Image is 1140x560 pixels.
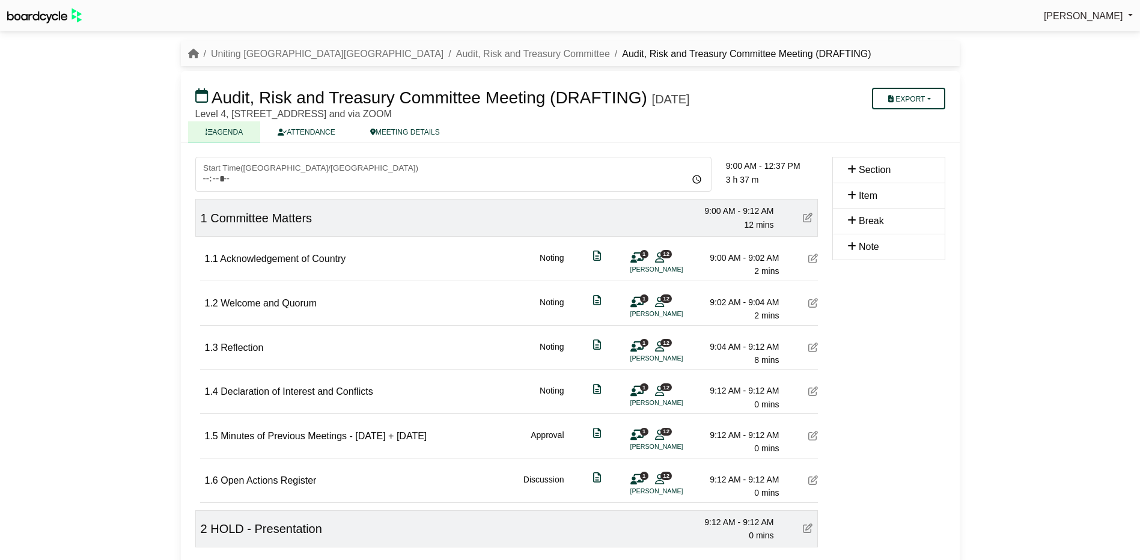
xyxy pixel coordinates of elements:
span: Committee Matters [210,212,312,225]
span: Section [859,165,891,175]
div: 9:12 AM - 9:12 AM [695,473,779,486]
div: 9:00 AM - 9:02 AM [695,251,779,264]
li: [PERSON_NAME] [630,264,721,275]
span: 1 [640,294,648,302]
span: 12 [660,472,672,479]
span: 0 mins [749,531,773,540]
a: AGENDA [188,121,261,142]
span: 2 mins [754,311,779,320]
div: 9:04 AM - 9:12 AM [695,340,779,353]
button: Export [872,88,945,109]
li: Audit, Risk and Treasury Committee Meeting (DRAFTING) [610,46,871,62]
span: Welcome and Quorum [221,298,317,308]
span: 1 [640,339,648,347]
li: [PERSON_NAME] [630,442,721,452]
div: Noting [540,384,564,411]
span: 1 [640,383,648,391]
span: HOLD - Presentation [210,522,322,535]
span: 1.6 [205,475,218,485]
span: 0 mins [754,488,779,498]
div: 9:12 AM - 9:12 AM [695,428,779,442]
div: 9:00 AM - 9:12 AM [690,204,774,218]
span: 0 mins [754,443,779,453]
span: 12 [660,339,672,347]
div: Noting [540,251,564,278]
span: Open Actions Register [221,475,316,485]
div: 9:02 AM - 9:04 AM [695,296,779,309]
li: [PERSON_NAME] [630,353,721,364]
li: [PERSON_NAME] [630,398,721,408]
div: 9:12 AM - 9:12 AM [695,384,779,397]
span: 1.1 [205,254,218,264]
a: ATTENDANCE [260,121,352,142]
span: 1.2 [205,298,218,308]
span: [PERSON_NAME] [1044,11,1123,21]
a: Uniting [GEOGRAPHIC_DATA][GEOGRAPHIC_DATA] [211,49,444,59]
li: [PERSON_NAME] [630,486,721,496]
span: Audit, Risk and Treasury Committee Meeting (DRAFTING) [212,88,647,107]
span: 8 mins [754,355,779,365]
span: Declaration of Interest and Conflicts [221,386,373,397]
li: [PERSON_NAME] [630,309,721,319]
span: Minutes of Previous Meetings - [DATE] + [DATE] [221,431,427,441]
span: Level 4, [STREET_ADDRESS] and via ZOOM [195,109,392,119]
img: BoardcycleBlackGreen-aaafeed430059cb809a45853b8cf6d952af9d84e6e89e1f1685b34bfd5cb7d64.svg [7,8,82,23]
span: 3 h 37 m [726,175,758,184]
span: 1 [640,250,648,258]
a: Audit, Risk and Treasury Committee [456,49,610,59]
div: Noting [540,340,564,367]
div: Discussion [523,473,564,500]
div: 9:00 AM - 12:37 PM [726,159,818,172]
span: 2 mins [754,266,779,276]
span: 1.5 [205,431,218,441]
span: 12 [660,294,672,302]
span: 1 [640,472,648,479]
div: [DATE] [652,92,690,106]
span: Acknowledgement of Country [220,254,346,264]
span: 12 [660,428,672,436]
span: Note [859,242,879,252]
span: 12 [660,383,672,391]
div: Approval [531,428,564,455]
span: Item [859,190,877,201]
span: 12 [660,250,672,258]
span: Reflection [221,342,263,353]
span: 12 mins [744,220,773,230]
div: 9:12 AM - 9:12 AM [690,516,774,529]
a: MEETING DETAILS [353,121,457,142]
nav: breadcrumb [188,46,871,62]
a: [PERSON_NAME] [1044,8,1133,24]
span: 1.3 [205,342,218,353]
span: Break [859,216,884,226]
span: 0 mins [754,400,779,409]
span: 1 [201,212,207,225]
span: 2 [201,522,207,535]
div: Noting [540,296,564,323]
span: 1.4 [205,386,218,397]
span: 1 [640,428,648,436]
